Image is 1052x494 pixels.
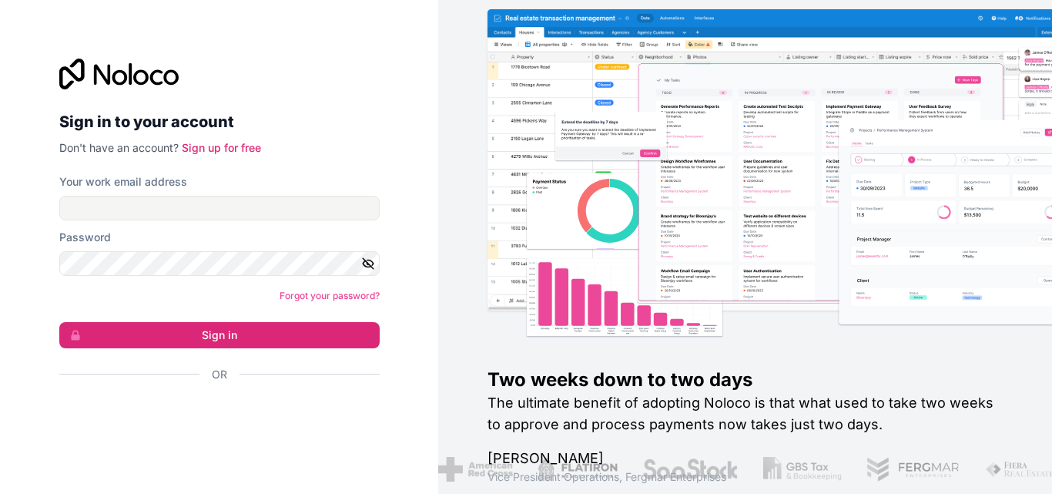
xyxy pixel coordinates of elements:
iframe: Sign in with Google Button [52,399,375,433]
span: Don't have an account? [59,141,179,154]
h1: Vice President Operations , Fergmar Enterprises [487,469,1003,485]
input: Email address [59,196,380,220]
h2: Sign in to your account [59,108,380,136]
label: Your work email address [59,174,187,190]
button: Sign in [59,322,380,348]
span: Or [212,367,227,382]
h2: The ultimate benefit of adopting Noloco is that what used to take two weeks to approve and proces... [487,392,1003,435]
a: Forgot your password? [280,290,380,301]
input: Password [59,251,380,276]
h1: [PERSON_NAME] [487,448,1003,469]
img: /assets/american-red-cross-BAupjrZR.png [438,457,513,482]
h1: Two weeks down to two days [487,368,1003,392]
label: Password [59,230,111,245]
a: Sign up for free [182,141,261,154]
